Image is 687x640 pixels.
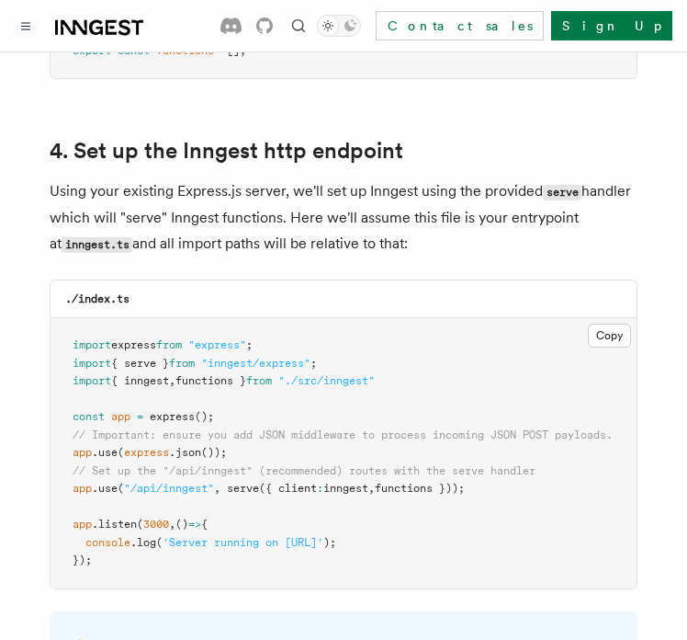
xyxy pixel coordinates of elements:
code: ./index.ts [65,292,130,305]
code: inngest.ts [62,237,132,253]
code: serve [543,185,581,200]
span: express [111,338,156,351]
button: Copy [588,324,631,348]
span: console [85,536,130,549]
span: app [73,446,92,459]
p: Using your existing Express.js server, we'll set up Inngest using the provided handler which will... [50,178,637,257]
span: ()); [201,446,227,459]
span: functions } [175,374,246,387]
span: 3000 [143,518,169,531]
span: import [73,374,111,387]
span: // Set up the "/api/inngest" (recommended) routes with the serve handler [73,464,535,477]
span: ( [156,536,163,549]
span: serve [227,482,259,495]
a: Sign Up [551,11,672,40]
span: { inngest [111,374,169,387]
span: : [317,482,323,495]
span: "/api/inngest" [124,482,214,495]
span: .json [169,446,201,459]
a: 4. Set up the Inngest http endpoint [50,138,403,164]
span: app [73,518,92,531]
span: = [137,410,143,423]
span: export [73,44,111,57]
span: .use [92,482,118,495]
span: "inngest/express" [201,357,310,370]
button: Find something... [287,15,310,37]
span: ( [118,482,124,495]
span: inngest [323,482,368,495]
span: express [124,446,169,459]
span: => [188,518,201,531]
span: }); [73,554,92,566]
span: "./src/inngest" [278,374,375,387]
span: .use [92,446,118,459]
span: .log [130,536,156,549]
span: , [368,482,375,495]
span: , [169,518,175,531]
span: []; [227,44,246,57]
span: ( [118,446,124,459]
span: functions [156,44,214,57]
span: { serve } [111,357,169,370]
button: Toggle navigation [15,15,37,37]
span: import [73,338,111,351]
span: from [156,338,182,351]
span: , [169,374,175,387]
span: { [201,518,208,531]
span: ; [246,338,253,351]
span: ; [310,357,317,370]
a: Contact sales [376,11,544,40]
span: "express" [188,338,246,351]
span: ); [323,536,336,549]
button: Toggle dark mode [317,15,361,37]
span: from [246,374,272,387]
span: , [214,482,220,495]
span: app [73,482,92,495]
span: app [111,410,130,423]
span: 'Server running on [URL]' [163,536,323,549]
span: () [175,518,188,531]
span: = [220,44,227,57]
span: express [150,410,195,423]
span: import [73,357,111,370]
span: .listen [92,518,137,531]
span: const [118,44,150,57]
span: const [73,410,105,423]
span: // Important: ensure you add JSON middleware to process incoming JSON POST payloads. [73,429,613,441]
span: ( [137,518,143,531]
span: ({ client [259,482,317,495]
span: (); [195,410,214,423]
span: functions })); [375,482,465,495]
span: from [169,357,195,370]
